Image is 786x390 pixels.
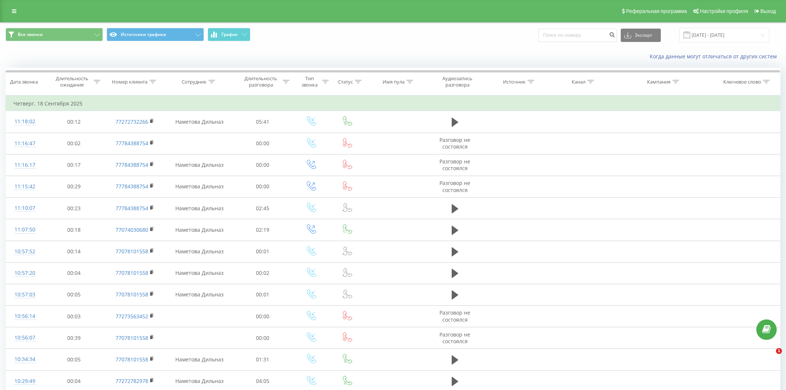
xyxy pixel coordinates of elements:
[13,374,36,389] div: 10:29:49
[13,114,36,129] div: 11:18:02
[116,334,148,341] a: 77078101558
[44,111,104,133] td: 00:12
[44,198,104,219] td: 00:23
[13,266,36,280] div: 10:57:20
[10,79,38,85] div: Дата звонка
[166,154,233,176] td: Наметова Дильназ
[13,331,36,345] div: 10:56:07
[233,198,293,219] td: 02:45
[182,79,207,85] div: Сотрудник
[433,75,482,88] div: Аудиозапись разговора
[166,198,233,219] td: Наметова Дильназ
[233,133,293,154] td: 00:00
[439,136,470,150] span: Разговор не состоялся
[776,348,782,354] span: 1
[626,8,687,14] span: Реферальная программа
[13,222,36,237] div: 11:07:50
[116,161,148,168] a: 77784388754
[116,248,148,255] a: 77078101558
[233,241,293,262] td: 00:01
[761,348,779,366] iframe: Intercom live chat
[52,75,92,88] div: Длительность ожидания
[233,327,293,349] td: 00:00
[383,79,405,85] div: Имя пула
[13,136,36,151] div: 11:16:47
[241,75,281,88] div: Длительность разговора
[166,284,233,305] td: Наметова Дильназ
[760,8,776,14] span: Выход
[647,79,670,85] div: Кампания
[44,176,104,197] td: 00:29
[572,79,585,85] div: Канал
[18,32,43,38] span: Все звонки
[13,158,36,172] div: 11:16:17
[44,327,104,349] td: 00:39
[538,29,617,42] input: Поиск по номеру
[116,226,148,233] a: 77074030680
[723,79,761,85] div: Ключевое слово
[233,349,293,370] td: 01:31
[13,287,36,302] div: 10:57:03
[233,111,293,133] td: 05:41
[166,262,233,284] td: Наметова Дильназ
[116,118,148,125] a: 77272732266
[107,28,204,41] button: Источники трафика
[166,219,233,241] td: Наметова Дильназ
[6,96,780,111] td: Четверг, 18 Сентября 2025
[112,79,147,85] div: Номер клиента
[44,241,104,262] td: 00:14
[13,201,36,215] div: 11:10:07
[44,306,104,327] td: 00:03
[44,262,104,284] td: 00:04
[700,8,748,14] span: Настройки профиля
[439,309,470,323] span: Разговор не состоялся
[116,356,148,363] a: 77078101558
[439,158,470,172] span: Разговор не состоялся
[208,28,250,41] button: График
[116,183,148,190] a: 77784388754
[166,176,233,197] td: Наметова Дильназ
[233,262,293,284] td: 00:02
[233,284,293,305] td: 00:01
[233,306,293,327] td: 00:00
[13,244,36,259] div: 10:57:52
[166,241,233,262] td: Наметова Дильназ
[338,79,353,85] div: Статус
[116,377,148,384] a: 77272782978
[116,140,148,147] a: 77784388754
[233,176,293,197] td: 00:00
[439,331,470,345] span: Разговор не состоялся
[116,313,148,320] a: 77273563452
[13,309,36,324] div: 10:56:14
[44,154,104,176] td: 00:17
[6,28,103,41] button: Все звонки
[503,79,526,85] div: Источник
[13,179,36,194] div: 11:15:42
[621,29,661,42] button: Экспорт
[116,269,148,276] a: 77078101558
[44,349,104,370] td: 00:05
[233,219,293,241] td: 02:19
[44,284,104,305] td: 00:05
[299,75,320,88] div: Тип звонка
[116,291,148,298] a: 77078101558
[44,219,104,241] td: 00:18
[439,179,470,193] span: Разговор не состоялся
[44,133,104,154] td: 00:02
[650,53,780,60] a: Когда данные могут отличаться от других систем
[166,349,233,370] td: Наметова Дильназ
[166,111,233,133] td: Наметова Дильназ
[116,205,148,212] a: 77784388754
[233,154,293,176] td: 00:00
[13,352,36,367] div: 10:34:34
[221,32,238,37] span: График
